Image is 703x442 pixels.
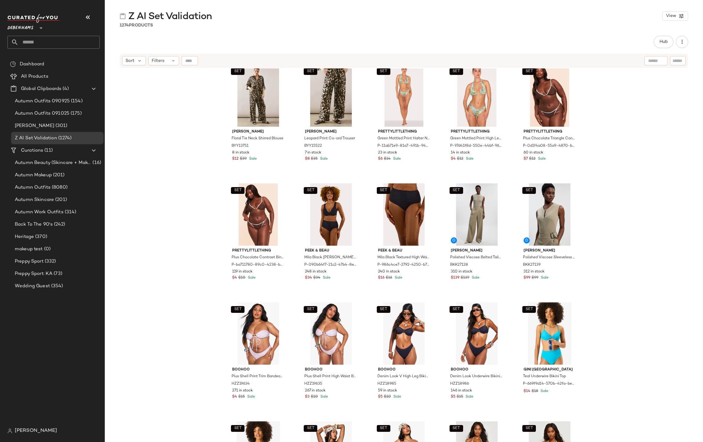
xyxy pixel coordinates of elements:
[532,275,538,281] span: $99
[378,394,383,400] span: $5
[524,129,576,135] span: PrettyLittleThing
[465,157,474,161] span: Sale
[231,187,245,194] button: SET
[15,270,52,277] span: Preppy Sport: KA
[524,150,543,156] span: 60 in stock
[15,122,54,129] span: [PERSON_NAME]
[305,269,327,275] span: 248 in stock
[452,69,460,74] span: SET
[34,233,47,240] span: (370)
[21,85,61,92] span: Global Clipboards
[532,389,538,394] span: $18
[21,73,48,80] span: All Products
[378,367,430,373] span: boohoo
[452,307,460,312] span: SET
[305,275,312,281] span: $34
[540,276,549,280] span: Sale
[464,395,473,399] span: Sale
[319,395,328,399] span: Sale
[378,150,397,156] span: 23 in stock
[15,258,43,265] span: Preppy Sport
[10,61,16,67] img: svg%3e
[53,221,65,228] span: (242)
[7,428,12,433] img: svg%3e
[457,394,463,400] span: $15
[15,196,54,203] span: Autumn Skincare
[524,389,530,394] span: $14
[15,233,34,240] span: Heritage
[231,306,245,313] button: SET
[307,307,314,312] span: SET
[232,374,284,379] span: Plus Shell Print Trim Bandeau Top
[232,262,284,268] span: P-ba711780-89c0-4238-b70f-327543e9c62d
[307,69,314,74] span: SET
[227,183,289,246] img: m5063647956869_chocolate_xl
[451,248,503,254] span: [PERSON_NAME]
[450,255,502,260] span: Polished Viscose Belted Tailored Wide Leg
[311,156,318,162] span: $35
[246,395,255,399] span: Sale
[525,188,533,193] span: SET
[234,188,241,193] span: SET
[232,269,253,275] span: 119 in stock
[234,426,241,431] span: SET
[450,143,502,149] span: P-97d41f8d-550e-44bf-960a-ec66ce6b2120
[304,68,317,75] button: SET
[524,269,545,275] span: 312 in stock
[377,262,430,268] span: P-986c4ce7-2792-4250-b794-ea34988edf14
[450,136,502,141] span: Green Mottled Print High Leg Bikini Bottoms
[20,61,44,68] span: Dashboard
[529,156,536,162] span: $12
[15,184,51,191] span: Autumn Outfits
[451,388,472,394] span: 146 in stock
[662,11,688,21] button: View
[15,283,50,290] span: Wedding Guest
[120,23,129,28] span: 1274
[238,394,245,400] span: $15
[231,68,245,75] button: SET
[378,388,397,394] span: 59 in stock
[377,255,430,260] span: Mila Black Textured High Waisted Bikini Bottom
[43,258,56,265] span: (332)
[524,156,528,162] span: $7
[304,374,356,379] span: Plus Shell Print High Waist Brief
[377,68,390,75] button: SET
[305,388,326,394] span: 267 in stock
[52,270,62,277] span: (73)
[452,188,460,193] span: SET
[384,394,391,400] span: $10
[451,275,459,281] span: $139
[15,246,43,253] span: makeup test
[377,425,390,432] button: SET
[380,307,387,312] span: SET
[373,302,435,365] img: hzz18985_denim_xl
[384,156,391,162] span: $14
[234,307,241,312] span: SET
[64,209,76,216] span: (314)
[525,69,533,74] span: SET
[305,248,357,254] span: Peek & Beau
[128,10,212,23] span: Z AI Set Validation
[451,394,455,400] span: $5
[232,156,239,162] span: $12
[15,209,64,216] span: Autumn Work Outfits
[232,381,250,387] span: HZZ19634
[319,157,328,161] span: Sale
[523,143,575,149] span: P-0d1f4a08-55a9-4870-bb75-d746b0f68fe6
[523,255,575,260] span: Polished Viscose Sleeveless Tailored Zip Front Top
[524,248,576,254] span: [PERSON_NAME]
[61,85,68,92] span: (4)
[69,110,82,117] span: (175)
[54,196,67,203] span: (201)
[304,262,356,268] span: P-090b64f7-21c2-47b4-8e6d-2bee0e92f07b
[378,156,383,162] span: $6
[15,98,70,105] span: Autumn Outfits 090925
[307,188,314,193] span: SET
[450,374,502,379] span: Denim Look Underwire Bikini Top
[307,426,314,431] span: SET
[457,156,463,162] span: $12
[304,187,317,194] button: SET
[450,262,468,268] span: BKK27128
[304,306,317,313] button: SET
[522,68,536,75] button: SET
